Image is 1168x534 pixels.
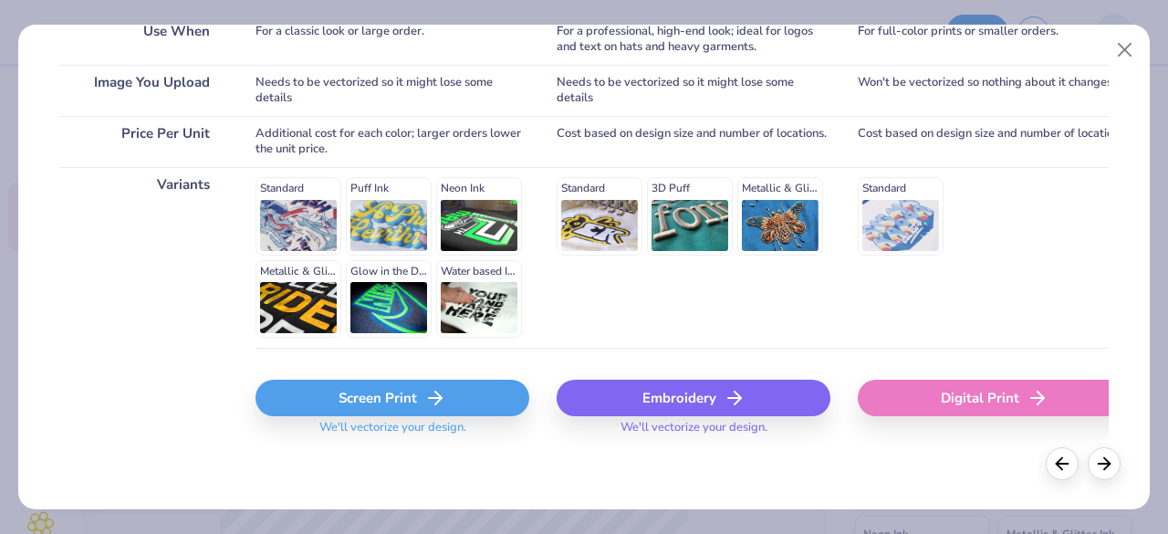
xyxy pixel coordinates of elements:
[557,380,830,416] div: Embroidery
[858,380,1131,416] div: Digital Print
[59,65,228,116] div: Image You Upload
[255,380,529,416] div: Screen Print
[255,14,529,65] div: For a classic look or large order.
[1108,33,1142,68] button: Close
[312,420,474,446] span: We'll vectorize your design.
[858,116,1131,167] div: Cost based on design size and number of locations.
[557,65,830,116] div: Needs to be vectorized so it might lose some details
[59,116,228,167] div: Price Per Unit
[255,65,529,116] div: Needs to be vectorized so it might lose some details
[59,167,228,348] div: Variants
[613,420,775,446] span: We'll vectorize your design.
[59,14,228,65] div: Use When
[858,14,1131,65] div: For full-color prints or smaller orders.
[557,116,830,167] div: Cost based on design size and number of locations.
[858,65,1131,116] div: Won't be vectorized so nothing about it changes
[255,116,529,167] div: Additional cost for each color; larger orders lower the unit price.
[557,14,830,65] div: For a professional, high-end look; ideal for logos and text on hats and heavy garments.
